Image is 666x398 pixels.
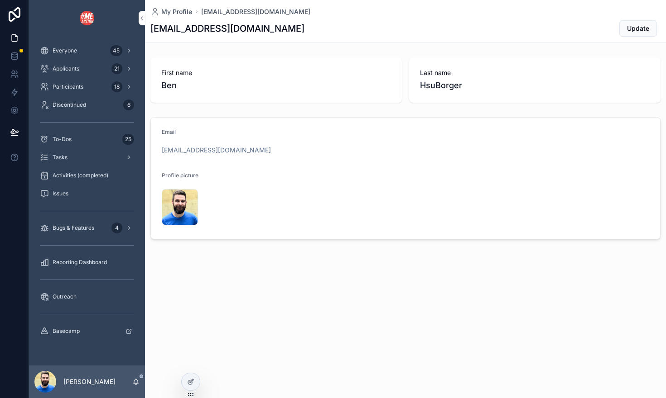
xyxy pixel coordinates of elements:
[162,146,271,155] a: [EMAIL_ADDRESS][DOMAIN_NAME]
[111,63,122,74] div: 21
[161,7,192,16] span: My Profile
[53,190,68,197] span: Issues
[34,61,140,77] a: Applicants21
[201,7,310,16] a: [EMAIL_ADDRESS][DOMAIN_NAME]
[29,36,145,351] div: scrollable content
[34,131,140,147] a: To-Dos25
[53,224,94,232] span: Bugs & Features
[34,323,140,339] a: Basecamp
[420,79,650,92] span: HsuBorger
[162,172,198,179] span: Profile picture
[110,45,122,56] div: 45
[150,22,304,35] h1: [EMAIL_ADDRESS][DOMAIN_NAME]
[627,24,649,33] span: Update
[123,99,134,110] div: 6
[111,81,122,92] div: 18
[53,327,80,335] span: Basecamp
[619,20,657,37] button: Update
[53,136,72,143] span: To-Dos
[150,7,192,16] a: My Profile
[162,128,176,135] span: Email
[122,134,134,145] div: 25
[53,259,107,266] span: Reporting Dashboard
[34,289,140,305] a: Outreach
[161,68,391,77] span: First name
[420,68,650,77] span: Last name
[34,43,140,59] a: Everyone45
[34,167,140,184] a: Activities (completed)
[53,47,77,54] span: Everyone
[53,101,86,109] span: Discontinued
[34,254,140,270] a: Reporting Dashboard
[53,172,108,179] span: Activities (completed)
[80,11,94,25] img: App logo
[111,223,122,233] div: 4
[53,154,68,161] span: Tasks
[53,83,83,90] span: Participants
[34,97,140,113] a: Discontinued6
[34,149,140,166] a: Tasks
[161,79,391,92] span: Ben
[53,293,77,300] span: Outreach
[34,220,140,236] a: Bugs & Features4
[53,65,79,72] span: Applicants
[63,377,116,386] p: [PERSON_NAME]
[34,79,140,95] a: Participants18
[34,185,140,202] a: Issues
